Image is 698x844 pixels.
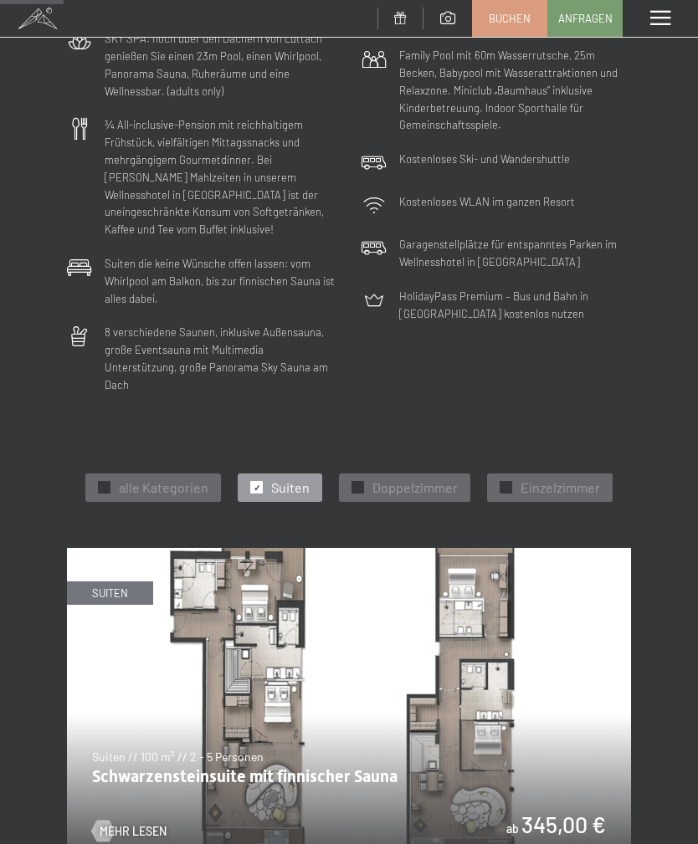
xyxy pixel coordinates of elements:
a: Buchen [473,1,547,36]
span: Suiten [271,478,310,497]
span: ✓ [254,482,260,494]
p: Family Pool mit 60m Wasserrutsche, 25m Becken, Babypool mit Wasserattraktionen und Relaxzone. Min... [399,47,631,134]
p: Kostenloses Ski- und Wandershuttle [399,151,570,168]
span: alle Kategorien [119,478,208,497]
p: Suiten die keine Wünsche offen lassen: vom Whirlpool am Balkon, bis zur finnischen Sauna ist alle... [105,255,336,307]
p: 8 verschiedene Saunen, inklusive Außensauna, große Eventsauna mit Multimedia Unterstützung, große... [105,324,336,393]
span: ✓ [355,482,362,494]
p: SKY SPA: hoch über den Dächern von Luttach genießen Sie einen 23m Pool, einen Whirlpool, Panorama... [105,30,336,100]
span: ✓ [503,482,510,494]
p: Garagenstellplätze für entspanntes Parken im Wellnesshotel in [GEOGRAPHIC_DATA] [399,236,631,271]
p: HolidayPass Premium – Bus und Bahn in [GEOGRAPHIC_DATA] kostenlos nutzen [399,288,631,323]
span: Anfragen [558,11,613,26]
a: Anfragen [548,1,622,36]
span: Buchen [489,11,531,26]
p: Kostenloses WLAN im ganzen Resort [399,193,575,211]
p: ¾ All-inclusive-Pension mit reichhaltigem Frühstück, vielfältigen Mittagssnacks und mehrgängigem ... [105,116,336,238]
span: Mehr Lesen [100,823,167,840]
span: Doppelzimmer [372,478,458,497]
span: ✓ [101,482,108,494]
span: Einzelzimmer [521,478,600,497]
a: Schwarzensteinsuite mit finnischer Sauna [67,549,631,559]
a: Mehr Lesen [92,823,167,840]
